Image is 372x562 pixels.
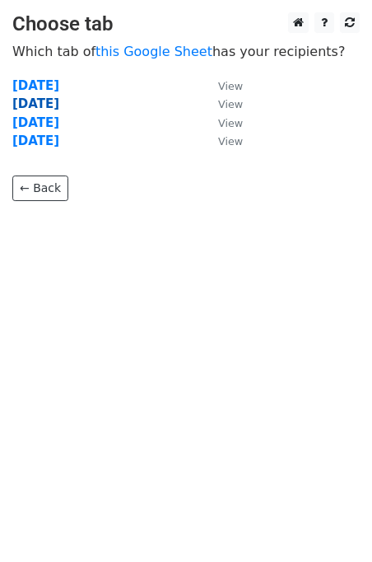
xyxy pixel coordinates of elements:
[218,80,243,92] small: View
[12,133,59,148] a: [DATE]
[202,78,243,93] a: View
[218,98,243,110] small: View
[202,133,243,148] a: View
[12,78,59,93] a: [DATE]
[12,96,59,111] a: [DATE]
[12,43,360,60] p: Which tab of has your recipients?
[12,12,360,36] h3: Choose tab
[95,44,212,59] a: this Google Sheet
[218,135,243,148] small: View
[202,115,243,130] a: View
[202,96,243,111] a: View
[290,483,372,562] iframe: Chat Widget
[12,115,59,130] a: [DATE]
[12,176,68,201] a: ← Back
[218,117,243,129] small: View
